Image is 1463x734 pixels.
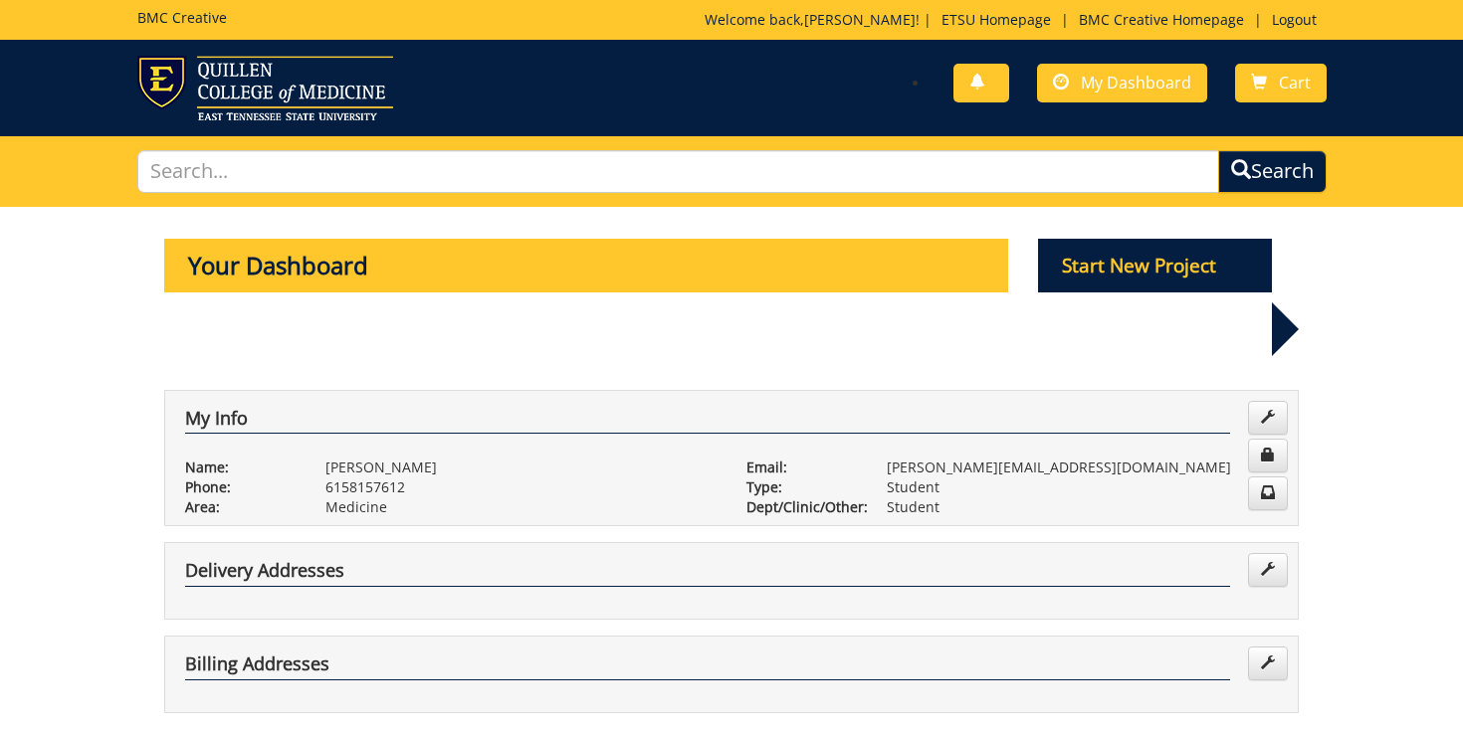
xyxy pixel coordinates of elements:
[185,477,296,497] p: Phone:
[1038,239,1273,292] p: Start New Project
[1069,10,1254,29] a: BMC Creative Homepage
[887,477,1278,497] p: Student
[185,654,1230,680] h4: Billing Addresses
[1235,64,1327,102] a: Cart
[746,497,857,517] p: Dept/Clinic/Other:
[325,477,717,497] p: 6158157612
[1279,72,1311,93] span: Cart
[137,10,227,25] h5: BMC Creative
[185,409,1230,435] h4: My Info
[1248,401,1288,435] a: Edit Info
[804,10,916,29] a: [PERSON_NAME]
[1038,258,1273,276] a: Start New Project
[887,458,1278,477] p: [PERSON_NAME][EMAIL_ADDRESS][DOMAIN_NAME]
[137,150,1219,193] input: Search...
[932,10,1061,29] a: ETSU Homepage
[746,458,857,477] p: Email:
[185,561,1230,587] h4: Delivery Addresses
[164,239,1008,292] p: Your Dashboard
[325,458,717,477] p: [PERSON_NAME]
[137,56,393,120] img: ETSU logo
[325,497,717,517] p: Medicine
[1081,72,1191,93] span: My Dashboard
[1248,553,1288,587] a: Edit Addresses
[887,497,1278,517] p: Student
[1037,64,1207,102] a: My Dashboard
[185,458,296,477] p: Name:
[746,477,857,497] p: Type:
[1218,150,1327,193] button: Search
[705,10,1327,30] p: Welcome back, ! | | |
[185,497,296,517] p: Area:
[1248,646,1288,680] a: Edit Addresses
[1248,439,1288,472] a: Change Password
[1248,476,1288,510] a: Change Communication Preferences
[1262,10,1327,29] a: Logout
